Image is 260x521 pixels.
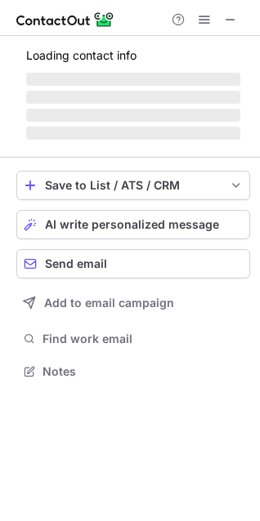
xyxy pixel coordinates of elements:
span: ‌ [26,127,240,140]
button: Send email [16,249,250,278]
span: Add to email campaign [44,296,174,309]
button: Add to email campaign [16,288,250,318]
span: Find work email [43,332,244,346]
img: ContactOut v5.3.10 [16,10,114,29]
div: Save to List / ATS / CRM [45,179,222,192]
span: Send email [45,257,107,270]
button: AI write personalized message [16,210,250,239]
span: AI write personalized message [45,218,219,231]
span: Notes [43,364,244,379]
button: Notes [16,360,250,383]
span: ‌ [26,73,240,86]
span: ‌ [26,109,240,122]
button: Find work email [16,327,250,350]
p: Loading contact info [26,49,240,62]
button: save-profile-one-click [16,171,250,200]
span: ‌ [26,91,240,104]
